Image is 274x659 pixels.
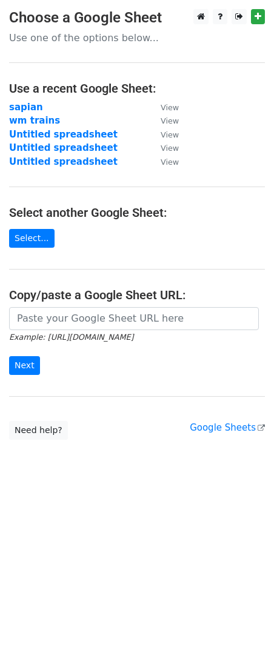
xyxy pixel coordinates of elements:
[149,129,179,140] a: View
[9,102,43,113] a: sapian
[190,422,265,433] a: Google Sheets
[149,156,179,167] a: View
[9,31,265,44] p: Use one of the options below...
[9,229,55,248] a: Select...
[9,205,265,220] h4: Select another Google Sheet:
[9,9,265,27] h3: Choose a Google Sheet
[9,421,68,440] a: Need help?
[9,156,118,167] a: Untitled spreadsheet
[9,288,265,302] h4: Copy/paste a Google Sheet URL:
[9,81,265,96] h4: Use a recent Google Sheet:
[149,142,179,153] a: View
[149,102,179,113] a: View
[9,333,133,342] small: Example: [URL][DOMAIN_NAME]
[149,115,179,126] a: View
[9,115,60,126] a: wm trains
[9,142,118,153] a: Untitled spreadsheet
[161,116,179,125] small: View
[161,144,179,153] small: View
[161,103,179,112] small: View
[213,601,274,659] iframe: Chat Widget
[161,157,179,167] small: View
[161,130,179,139] small: View
[9,129,118,140] a: Untitled spreadsheet
[9,307,259,330] input: Paste your Google Sheet URL here
[9,356,40,375] input: Next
